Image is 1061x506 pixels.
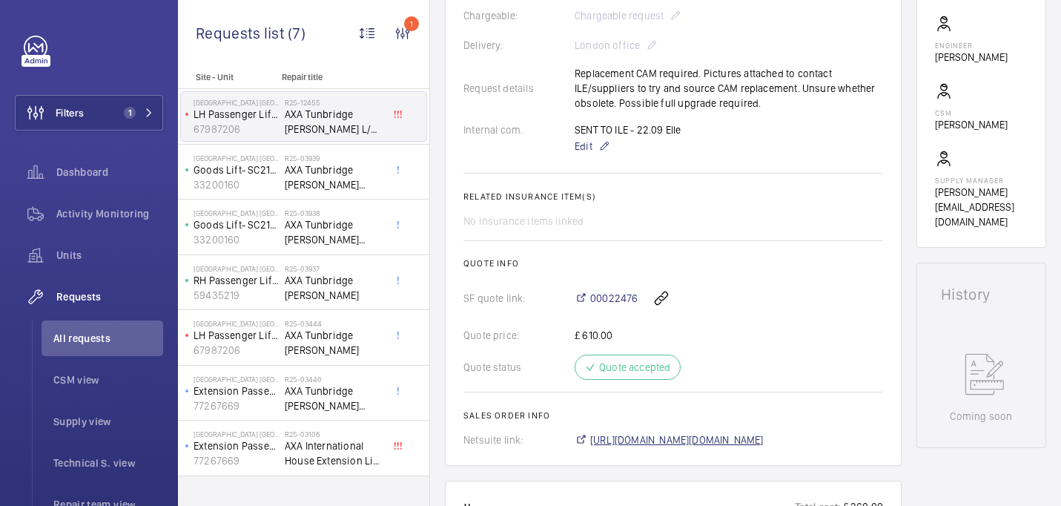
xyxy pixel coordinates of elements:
[950,409,1012,424] p: Coming soon
[194,232,279,247] p: 33200160
[194,154,279,162] p: [GEOGRAPHIC_DATA] [GEOGRAPHIC_DATA][PERSON_NAME]
[53,414,163,429] span: Supply view
[285,162,383,192] span: AXA Tunbridge [PERSON_NAME] Tech Visit
[463,191,883,202] h2: Related insurance item(s)
[285,154,383,162] h2: R25-03939
[285,273,383,303] span: AXA Tunbridge [PERSON_NAME]
[194,107,279,122] p: LH Passenger Lift- SC21206 4FLR) 4VPA
[53,372,163,387] span: CSM view
[194,398,279,413] p: 77267669
[282,72,380,82] p: Repair title
[15,95,163,131] button: Filters1
[935,185,1028,229] p: [PERSON_NAME][EMAIL_ADDRESS][DOMAIN_NAME]
[941,287,1022,302] h1: History
[194,208,279,217] p: [GEOGRAPHIC_DATA] [GEOGRAPHIC_DATA][PERSON_NAME]
[285,384,383,413] span: AXA Tunbridge [PERSON_NAME] Extension Lift
[124,107,136,119] span: 1
[194,273,279,288] p: RH Passenger Lift- SC21207 4FLR) 4VPA
[285,217,383,247] span: AXA Tunbridge [PERSON_NAME] Goods Lift
[56,206,163,221] span: Activity Monitoring
[194,177,279,192] p: 33200160
[935,50,1008,65] p: [PERSON_NAME]
[194,288,279,303] p: 59435219
[935,176,1028,185] p: Supply manager
[178,72,276,82] p: Site - Unit
[194,438,279,453] p: Extension Passenger Lift- SC24804 4FLR) 4VPA
[590,291,638,306] span: 00022476
[935,41,1008,50] p: Engineer
[194,343,279,358] p: 67987206
[463,410,883,421] h2: Sales order info
[194,430,279,438] p: [GEOGRAPHIC_DATA] [GEOGRAPHIC_DATA][PERSON_NAME]
[285,438,383,468] span: AXA International House Extension Lift Fermator Door Operator/Motor
[56,289,163,304] span: Requests
[194,264,279,273] p: [GEOGRAPHIC_DATA] [GEOGRAPHIC_DATA][PERSON_NAME]
[194,122,279,137] p: 67987206
[194,217,279,232] p: Goods Lift- SC21217 (4FLR) 4VPA
[56,248,163,263] span: Units
[194,98,279,107] p: [GEOGRAPHIC_DATA] [GEOGRAPHIC_DATA][PERSON_NAME]
[285,319,383,328] h2: R25-03444
[285,430,383,438] h2: R25-03106
[285,107,383,137] span: AXA Tunbridge [PERSON_NAME] L/H Door Op CAMS
[194,453,279,468] p: 77267669
[590,433,764,447] span: [URL][DOMAIN_NAME][DOMAIN_NAME]
[196,24,288,42] span: Requests list
[56,105,84,120] span: Filters
[56,165,163,180] span: Dashboard
[285,328,383,358] span: AXA Tunbridge [PERSON_NAME]
[935,108,1008,117] p: CSM
[194,384,279,398] p: Extension Passenger Lift- SC24804 4FLR) 4VPA
[285,264,383,273] h2: R25-03937
[194,162,279,177] p: Goods Lift- SC21217 (4FLR) 4VPA
[285,375,383,384] h2: R25-03440
[194,319,279,328] p: [GEOGRAPHIC_DATA] [GEOGRAPHIC_DATA][PERSON_NAME]
[285,208,383,217] h2: R25-03938
[575,139,592,154] span: Edit
[194,375,279,384] p: [GEOGRAPHIC_DATA] [GEOGRAPHIC_DATA][PERSON_NAME]
[53,331,163,346] span: All requests
[463,258,883,269] h2: Quote info
[194,328,279,343] p: LH Passenger Lift- SC21206 4FLR) 4VPA
[575,291,638,306] a: 00022476
[575,433,764,447] a: [URL][DOMAIN_NAME][DOMAIN_NAME]
[53,456,163,470] span: Technical S. view
[285,98,383,107] h2: R25-12455
[935,117,1008,132] p: [PERSON_NAME]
